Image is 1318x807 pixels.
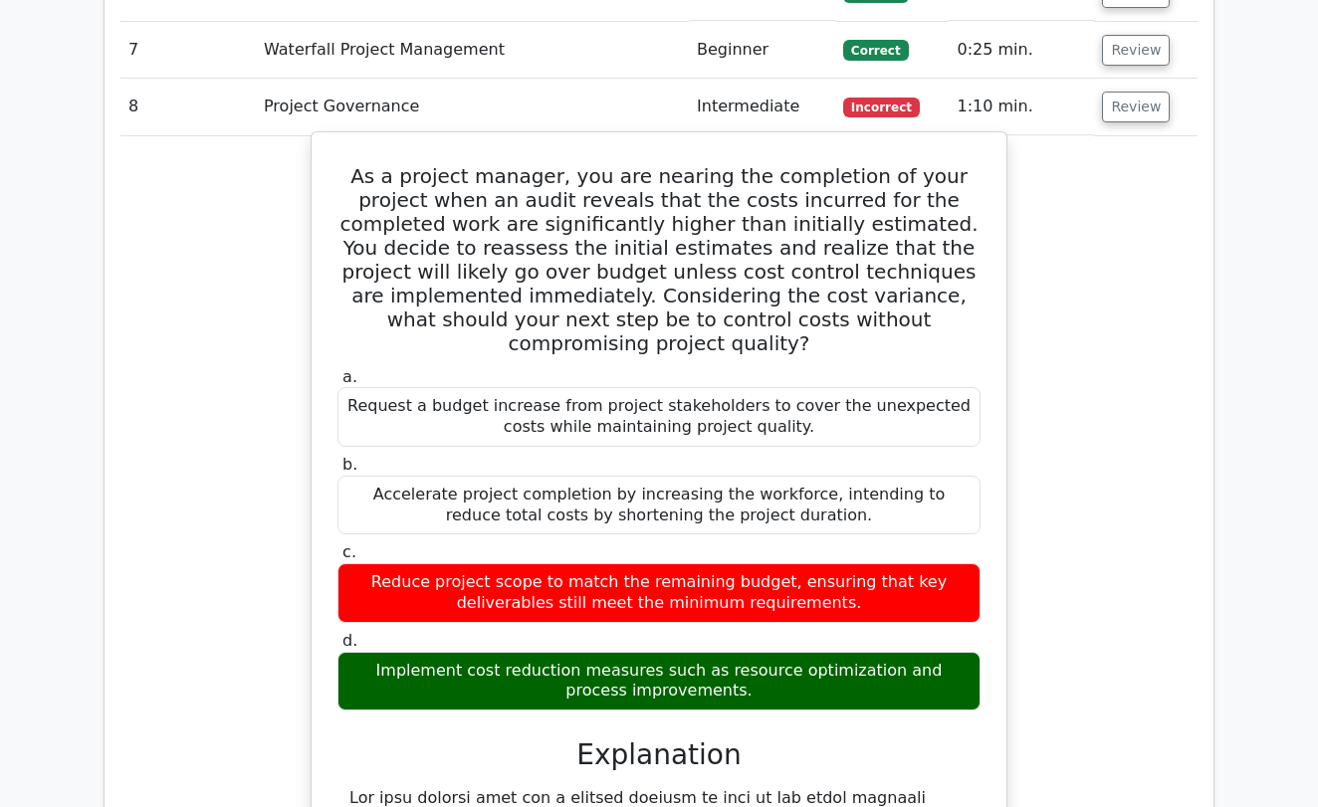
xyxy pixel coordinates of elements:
h3: Explanation [349,738,969,772]
div: Request a budget increase from project stakeholders to cover the unexpected costs while maintaini... [337,387,981,447]
button: Review [1102,92,1170,122]
span: d. [342,631,357,650]
div: Implement cost reduction measures such as resource optimization and process improvements. [337,652,981,711]
span: Correct [843,40,908,60]
td: Project Governance [256,79,689,135]
td: Beginner [689,22,835,79]
td: Intermediate [689,79,835,135]
td: 7 [120,22,256,79]
h5: As a project manager, you are nearing the completion of your project when an audit reveals that t... [335,164,983,355]
td: 0:25 min. [949,22,1094,79]
span: c. [342,542,356,561]
div: Reduce project scope to match the remaining budget, ensuring that key deliverables still meet the... [337,563,981,623]
button: Review [1102,35,1170,66]
td: 1:10 min. [949,79,1094,135]
span: Incorrect [843,98,920,117]
div: Accelerate project completion by increasing the workforce, intending to reduce total costs by sho... [337,476,981,535]
td: 8 [120,79,256,135]
td: Waterfall Project Management [256,22,689,79]
span: b. [342,455,357,474]
span: a. [342,367,357,386]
